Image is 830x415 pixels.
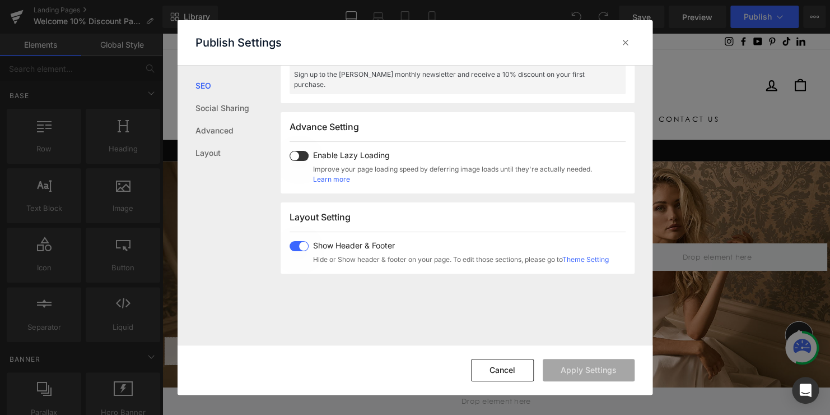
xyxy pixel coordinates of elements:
[792,377,819,404] div: Open Intercom Messenger
[104,76,146,96] a: Shop
[263,33,414,71] img: Catherine Deane US
[313,151,592,160] span: Enable Lazy Loading
[228,76,360,96] a: Book An Appointment
[360,76,432,96] a: Our Brides
[91,247,363,259] i: And experience just how effortless your bridal journey can be!
[195,36,282,49] p: Publish Settings
[294,70,585,90] p: Sign up to the [PERSON_NAME] monthly newsletter and receive a 10% discount on your first purchase.
[22,76,655,96] ul: Primary
[313,164,592,174] span: Improve your page loading speed by deferring image loads until they're actually needed.
[195,119,281,142] a: Advanced
[495,76,573,96] a: Contact Us
[195,142,281,164] a: Layout
[195,97,281,119] a: Social Sharing
[255,116,369,123] span: Book a Virtual Appointment
[146,76,228,96] a: Collections
[313,255,609,265] span: Hide or Show header & footer on your page. To edit those sections, please go to
[432,76,495,96] a: About Us
[313,174,350,185] a: Learn more
[313,241,609,250] span: Show Header & Footer
[543,359,635,381] button: Apply Settings
[144,274,310,285] i: YOU'LL RECEIVE A 10% COUPON CODE
[290,121,359,132] span: Advance Setting
[562,255,609,264] a: Theme Setting
[195,75,281,97] a: SEO
[145,297,309,308] i: stay up to date with all the latest news.
[368,114,423,123] span: Book with Stylist
[471,359,534,381] button: Cancel
[25,113,652,124] a: Book a Virtual AppointmentBook with Stylist
[151,287,303,297] i: to use on your first order with us and
[81,215,372,250] span: SIGN UP FOR 10% OFF
[290,211,351,223] span: Layout Setting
